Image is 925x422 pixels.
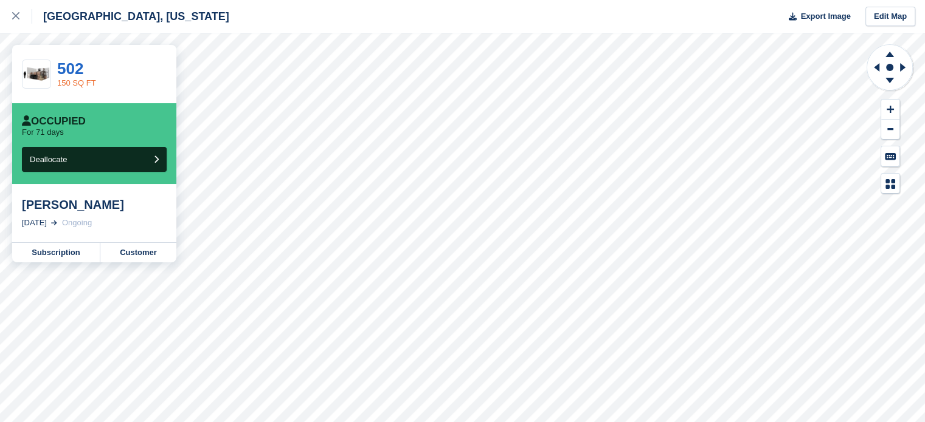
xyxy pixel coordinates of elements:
div: [DATE] [22,217,47,229]
div: Ongoing [62,217,92,229]
a: 150 SQ FT [57,78,96,87]
div: Occupied [22,115,86,128]
div: [GEOGRAPHIC_DATA], [US_STATE] [32,9,229,24]
button: Deallocate [22,147,167,172]
img: arrow-right-light-icn-cde0832a797a2874e46488d9cf13f60e5c3a73dbe684e267c42b8395dfbc2abf.svg [51,220,57,225]
a: 502 [57,60,83,78]
a: Edit Map [865,7,915,27]
p: For 71 days [22,128,64,137]
span: Export Image [800,10,850,22]
button: Zoom In [881,100,899,120]
button: Zoom Out [881,120,899,140]
div: [PERSON_NAME] [22,197,167,212]
span: Deallocate [30,155,67,164]
a: Subscription [12,243,100,262]
button: Keyboard Shortcuts [881,146,899,166]
button: Map Legend [881,174,899,194]
button: Export Image [781,7,851,27]
img: 150-sqft-unit.jpg [23,64,50,85]
a: Customer [100,243,176,262]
